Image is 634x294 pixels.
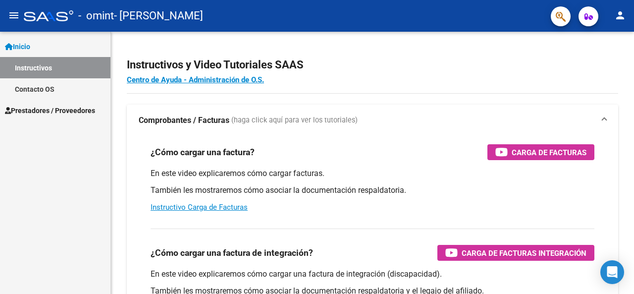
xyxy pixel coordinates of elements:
[151,168,594,179] p: En este video explicaremos cómo cargar facturas.
[151,203,248,212] a: Instructivo Carga de Facturas
[139,115,229,126] strong: Comprobantes / Facturas
[487,144,594,160] button: Carga de Facturas
[78,5,114,27] span: - omint
[5,41,30,52] span: Inicio
[437,245,594,261] button: Carga de Facturas Integración
[151,269,594,280] p: En este video explicaremos cómo cargar una factura de integración (discapacidad).
[127,105,618,136] mat-expansion-panel-header: Comprobantes / Facturas (haga click aquí para ver los tutoriales)
[512,146,586,159] span: Carga de Facturas
[151,246,313,260] h3: ¿Cómo cargar una factura de integración?
[5,105,95,116] span: Prestadores / Proveedores
[151,145,255,159] h3: ¿Cómo cargar una factura?
[231,115,358,126] span: (haga click aquí para ver los tutoriales)
[614,9,626,21] mat-icon: person
[600,260,624,284] div: Open Intercom Messenger
[127,75,264,84] a: Centro de Ayuda - Administración de O.S.
[127,56,618,74] h2: Instructivos y Video Tutoriales SAAS
[462,247,586,259] span: Carga de Facturas Integración
[8,9,20,21] mat-icon: menu
[114,5,203,27] span: - [PERSON_NAME]
[151,185,594,196] p: También les mostraremos cómo asociar la documentación respaldatoria.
